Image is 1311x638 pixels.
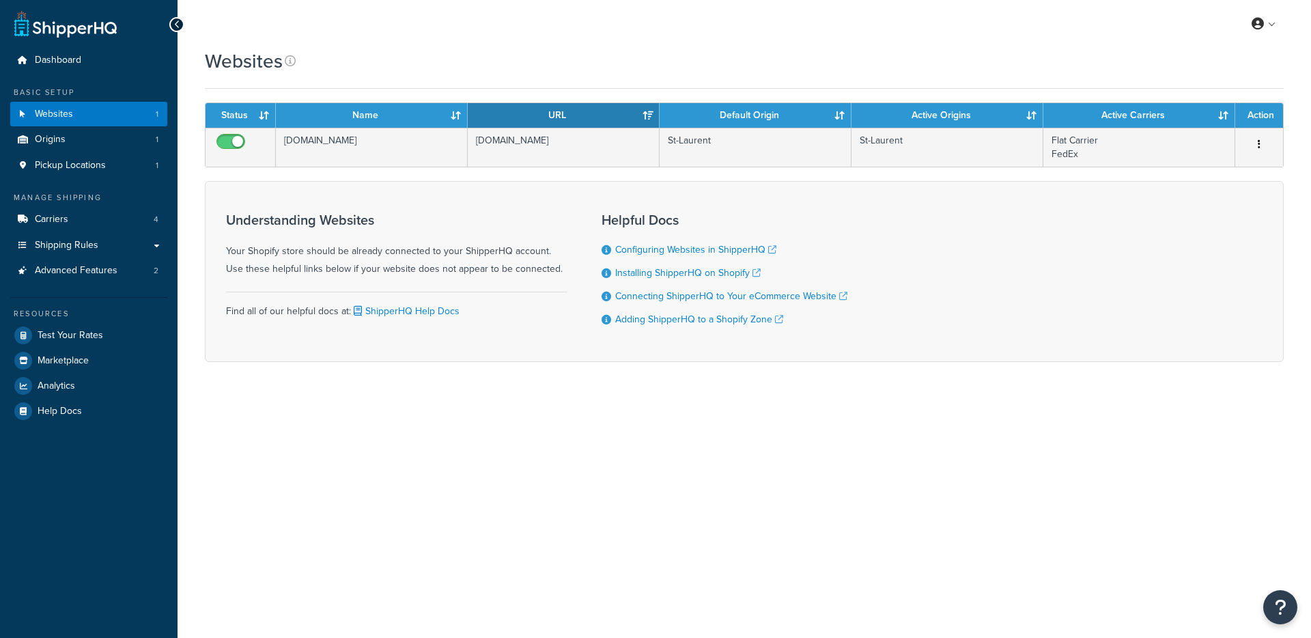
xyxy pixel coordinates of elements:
[851,128,1043,167] td: St-Laurent
[10,48,167,73] a: Dashboard
[276,103,468,128] th: Name: activate to sort column ascending
[38,330,103,342] span: Test Your Rates
[10,102,167,127] li: Websites
[615,242,776,257] a: Configuring Websites in ShipperHQ
[226,212,567,227] h3: Understanding Websites
[10,323,167,348] a: Test Your Rates
[660,128,851,167] td: St-Laurent
[10,258,167,283] a: Advanced Features 2
[35,265,117,277] span: Advanced Features
[615,266,761,280] a: Installing ShipperHQ on Shopify
[1043,103,1235,128] th: Active Carriers: activate to sort column ascending
[38,406,82,417] span: Help Docs
[10,399,167,424] a: Help Docs
[660,103,851,128] th: Default Origin: activate to sort column ascending
[35,109,73,120] span: Websites
[35,134,66,145] span: Origins
[10,233,167,258] a: Shipping Rules
[206,103,276,128] th: Status: activate to sort column ascending
[154,265,158,277] span: 2
[35,214,68,225] span: Carriers
[10,87,167,98] div: Basic Setup
[35,240,98,251] span: Shipping Rules
[10,207,167,232] a: Carriers 4
[38,355,89,367] span: Marketplace
[38,380,75,392] span: Analytics
[10,258,167,283] li: Advanced Features
[602,212,847,227] h3: Helpful Docs
[276,128,468,167] td: [DOMAIN_NAME]
[615,289,847,303] a: Connecting ShipperHQ to Your eCommerce Website
[10,102,167,127] a: Websites 1
[10,153,167,178] a: Pickup Locations 1
[10,374,167,398] a: Analytics
[10,153,167,178] li: Pickup Locations
[35,160,106,171] span: Pickup Locations
[156,134,158,145] span: 1
[10,207,167,232] li: Carriers
[851,103,1043,128] th: Active Origins: activate to sort column ascending
[10,192,167,204] div: Manage Shipping
[10,127,167,152] a: Origins 1
[10,308,167,320] div: Resources
[156,109,158,120] span: 1
[205,48,283,74] h1: Websites
[226,212,567,278] div: Your Shopify store should be already connected to your ShipperHQ account. Use these helpful links...
[10,127,167,152] li: Origins
[1235,103,1283,128] th: Action
[14,10,117,38] a: ShipperHQ Home
[35,55,81,66] span: Dashboard
[1263,590,1297,624] button: Open Resource Center
[154,214,158,225] span: 4
[615,312,783,327] a: Adding ShipperHQ to a Shopify Zone
[156,160,158,171] span: 1
[226,292,567,320] div: Find all of our helpful docs at:
[1043,128,1235,167] td: Flat Carrier FedEx
[10,348,167,373] a: Marketplace
[468,103,660,128] th: URL: activate to sort column ascending
[468,128,660,167] td: [DOMAIN_NAME]
[351,304,460,318] a: ShipperHQ Help Docs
